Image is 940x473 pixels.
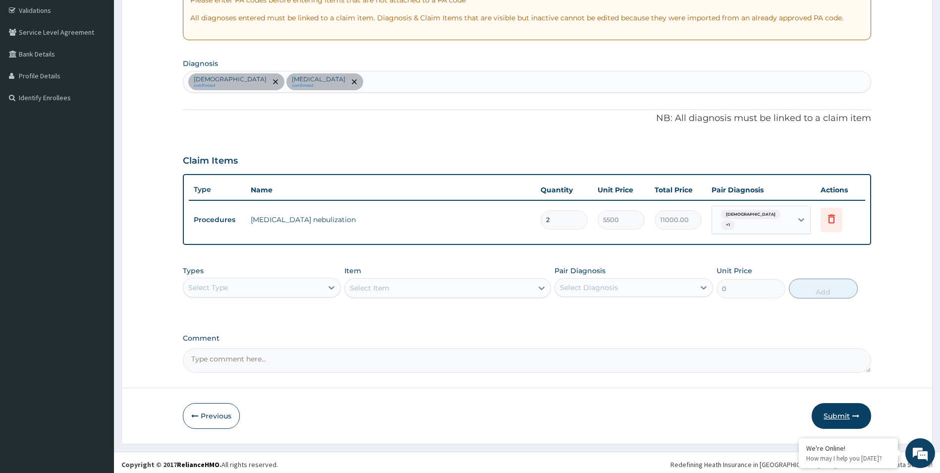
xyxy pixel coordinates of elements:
span: We're online! [57,125,137,225]
p: All diagnoses entered must be linked to a claim item. Diagnosis & Claim Items that are visible bu... [190,13,864,23]
small: confirmed [194,83,267,88]
a: RelianceHMO [177,460,220,469]
th: Actions [816,180,865,200]
div: Chat with us now [52,56,166,68]
span: [DEMOGRAPHIC_DATA] [721,210,780,220]
span: remove selection option [271,77,280,86]
th: Name [246,180,536,200]
div: We're Online! [806,444,890,453]
label: Diagnosis [183,59,218,68]
p: NB: All diagnosis must be linked to a claim item [183,112,872,125]
th: Quantity [536,180,593,200]
button: Add [789,279,858,298]
label: Item [344,266,361,276]
strong: Copyright © 2017 . [121,460,221,469]
td: [MEDICAL_DATA] nebulization [246,210,536,230]
div: Redefining Heath Insurance in [GEOGRAPHIC_DATA] using Telemedicine and Data Science! [670,460,933,470]
div: Select Diagnosis [560,283,618,293]
th: Total Price [650,180,707,200]
div: Select Type [188,283,228,293]
p: [MEDICAL_DATA] [292,75,345,83]
button: Previous [183,403,240,429]
span: remove selection option [350,77,359,86]
button: Submit [812,403,871,429]
th: Unit Price [593,180,650,200]
th: Pair Diagnosis [707,180,816,200]
textarea: Type your message and hit 'Enter' [5,271,189,305]
h3: Claim Items [183,156,238,167]
label: Unit Price [717,266,752,276]
small: confirmed [292,83,345,88]
label: Comment [183,334,872,343]
span: + 1 [721,220,735,230]
td: Procedures [189,211,246,229]
label: Pair Diagnosis [554,266,606,276]
p: [DEMOGRAPHIC_DATA] [194,75,267,83]
img: d_794563401_company_1708531726252_794563401 [18,50,40,74]
th: Type [189,180,246,199]
p: How may I help you today? [806,454,890,463]
label: Types [183,267,204,275]
div: Minimize live chat window [163,5,186,29]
